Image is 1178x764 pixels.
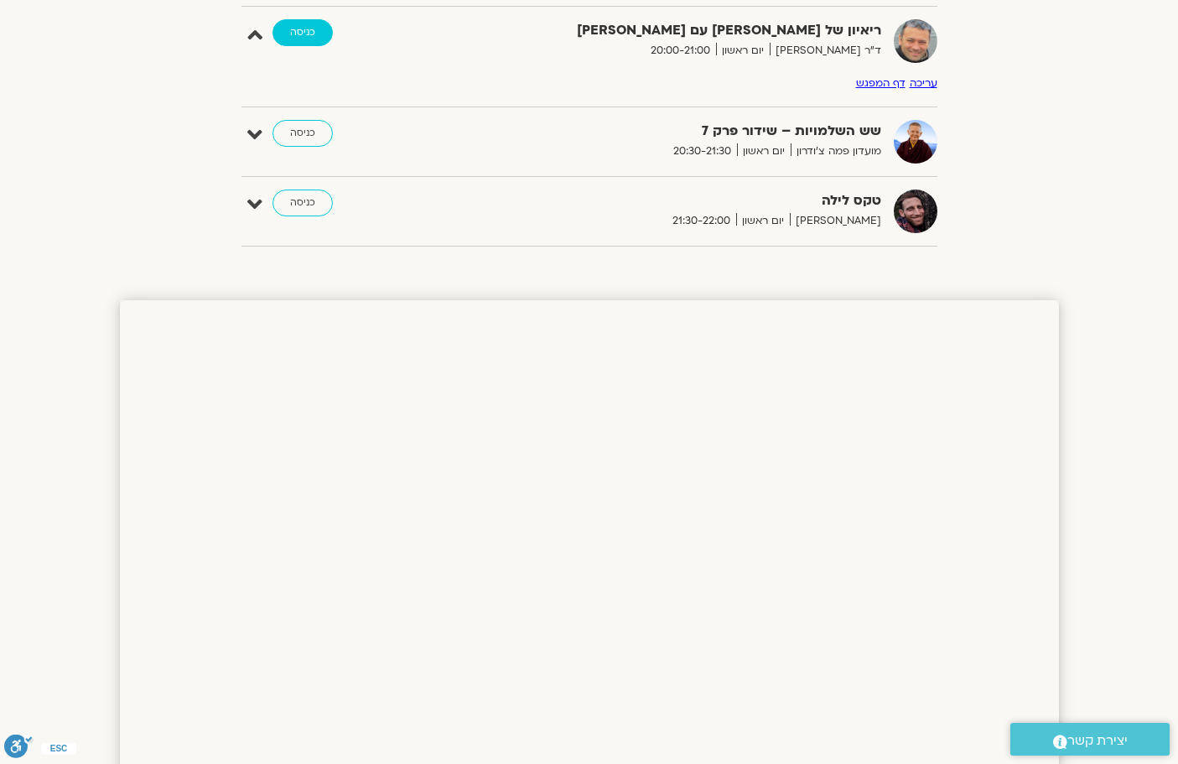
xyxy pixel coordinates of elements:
strong: טקס לילה [470,190,881,212]
strong: שש השלמויות – שידור פרק 7 [470,120,881,143]
span: 21:30-22:00 [667,212,736,230]
a: כניסה [272,120,333,147]
span: ד"ר [PERSON_NAME] [770,42,881,60]
span: [PERSON_NAME] [790,212,881,230]
a: כניסה [272,190,333,216]
span: יצירת קשר [1067,730,1128,752]
a: יצירת קשר [1010,723,1170,756]
span: 20:30-21:30 [667,143,737,160]
strong: ריאיון של [PERSON_NAME] עם [PERSON_NAME] [470,19,881,42]
span: מועדון פמה צ'ודרון [791,143,881,160]
span: יום ראשון [737,143,791,160]
span: יום ראשון [716,42,770,60]
a: כניסה [272,19,333,46]
span: 20:00-21:00 [645,42,716,60]
a: דף המפגש [856,76,906,90]
span: יום ראשון [736,212,790,230]
a: עריכה [910,76,937,90]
